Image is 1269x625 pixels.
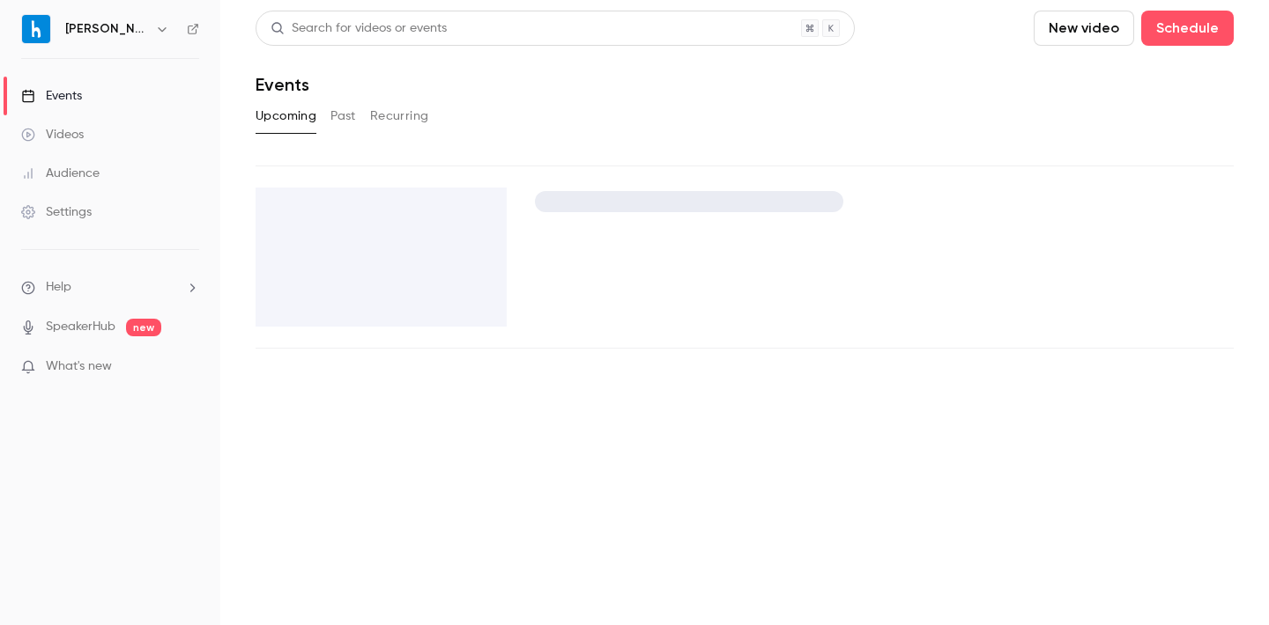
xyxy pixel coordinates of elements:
[65,20,148,38] h6: [PERSON_NAME]
[256,74,309,95] h1: Events
[22,15,50,43] img: Harri
[46,357,112,376] span: What's new
[1141,11,1234,46] button: Schedule
[21,87,82,105] div: Events
[46,278,71,297] span: Help
[21,126,84,143] div: Videos
[271,19,447,38] div: Search for videos or events
[21,165,100,182] div: Audience
[330,102,356,130] button: Past
[1034,11,1134,46] button: New video
[256,102,316,130] button: Upcoming
[126,319,161,336] span: new
[370,102,429,130] button: Recurring
[46,318,115,336] a: SpeakerHub
[21,203,92,221] div: Settings
[21,278,199,297] li: help-dropdown-opener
